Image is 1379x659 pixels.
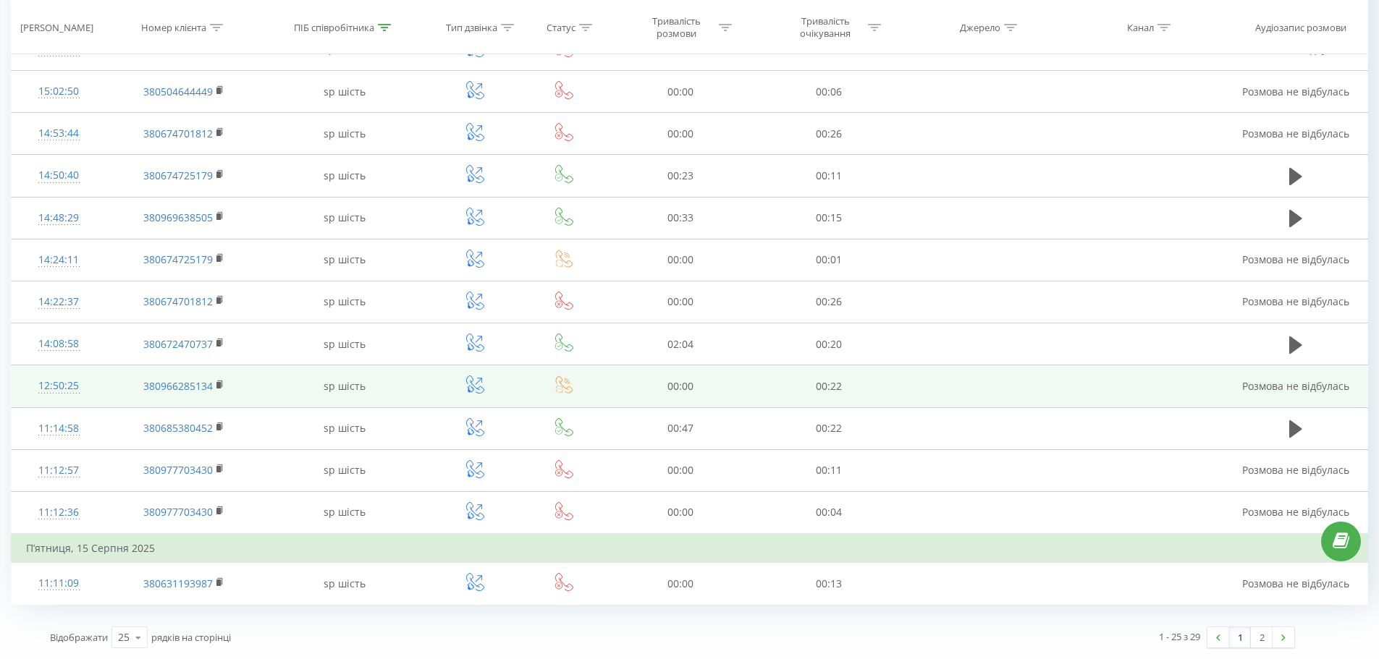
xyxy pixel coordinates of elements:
td: 00:23 [606,155,754,197]
div: 25 [118,630,130,645]
td: 00:11 [755,155,903,197]
td: sp шість [261,365,428,407]
td: sp шість [261,323,428,365]
td: 00:00 [606,563,754,605]
div: Номер клієнта [141,21,206,33]
span: Розмова не відбулась [1242,577,1349,590]
td: 00:00 [606,71,754,113]
div: 14:08:58 [26,330,92,358]
a: 380969638505 [143,211,213,224]
td: 00:26 [755,113,903,155]
a: 380674725179 [143,252,213,266]
div: 14:48:29 [26,204,92,232]
div: 11:12:57 [26,456,92,485]
span: Розмова не відбулась [1242,379,1349,393]
span: Розмова не відбулась [1242,252,1349,266]
a: 380631193987 [143,577,213,590]
div: 12:50:25 [26,372,92,400]
div: Статус [547,21,575,33]
div: 14:22:37 [26,288,92,316]
a: 380977703430 [143,505,213,519]
td: sp шість [261,155,428,197]
td: 00:04 [755,491,903,534]
div: Джерело [960,21,1000,33]
div: 15:02:50 [26,77,92,106]
span: Розмова не відбулась [1242,127,1349,140]
td: 00:00 [606,239,754,281]
td: 00:00 [606,365,754,407]
td: 00:15 [755,197,903,239]
span: Розмова не відбулась [1242,463,1349,477]
td: 00:22 [755,407,903,449]
div: 11:11:09 [26,569,92,598]
div: Аудіозапис розмови [1255,21,1346,33]
td: 00:26 [755,281,903,323]
div: 11:14:58 [26,414,92,443]
span: Відображати [50,631,108,644]
td: 00:00 [606,281,754,323]
td: 02:04 [606,323,754,365]
div: Тривалість очікування [787,15,864,40]
td: sp шість [261,71,428,113]
td: 00:11 [755,449,903,491]
div: Тривалість розмови [638,15,715,40]
td: sp шість [261,491,428,534]
div: 11:12:36 [26,498,92,527]
td: 00:00 [606,449,754,491]
td: sp шість [261,407,428,449]
div: Тип дзвінка [446,21,497,33]
div: 14:53:44 [26,119,92,148]
td: 00:13 [755,563,903,605]
td: П’ятниця, 15 Серпня 2025 [12,534,1368,563]
span: Розмова не відбулась [1242,505,1349,519]
span: Розмова не відбулась [1242,294,1349,308]
a: 1 [1229,627,1251,647]
a: 380674701812 [143,127,213,140]
td: sp шість [261,449,428,491]
div: 1 - 25 з 29 [1159,629,1200,644]
span: рядків на сторінці [151,631,231,644]
div: Канал [1127,21,1154,33]
td: 00:01 [755,239,903,281]
a: 380674725179 [143,169,213,182]
td: 00:47 [606,407,754,449]
td: sp шість [261,281,428,323]
div: [PERSON_NAME] [20,21,93,33]
div: 14:24:11 [26,246,92,274]
a: 380966285134 [143,379,213,393]
div: ПІБ співробітника [294,21,374,33]
td: 00:20 [755,323,903,365]
td: 00:22 [755,365,903,407]
a: 380504644449 [143,85,213,98]
td: sp шість [261,197,428,239]
td: 00:06 [755,71,903,113]
td: sp шість [261,563,428,605]
a: 2 [1251,627,1273,647]
td: 00:00 [606,491,754,534]
div: 14:50:40 [26,161,92,190]
a: 380977703430 [143,463,213,477]
td: 00:33 [606,197,754,239]
td: sp шість [261,239,428,281]
td: 00:00 [606,113,754,155]
a: 380674701812 [143,294,213,308]
span: Розмова не відбулась [1242,85,1349,98]
a: 380672470737 [143,337,213,351]
a: 380685380452 [143,421,213,435]
td: sp шість [261,113,428,155]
